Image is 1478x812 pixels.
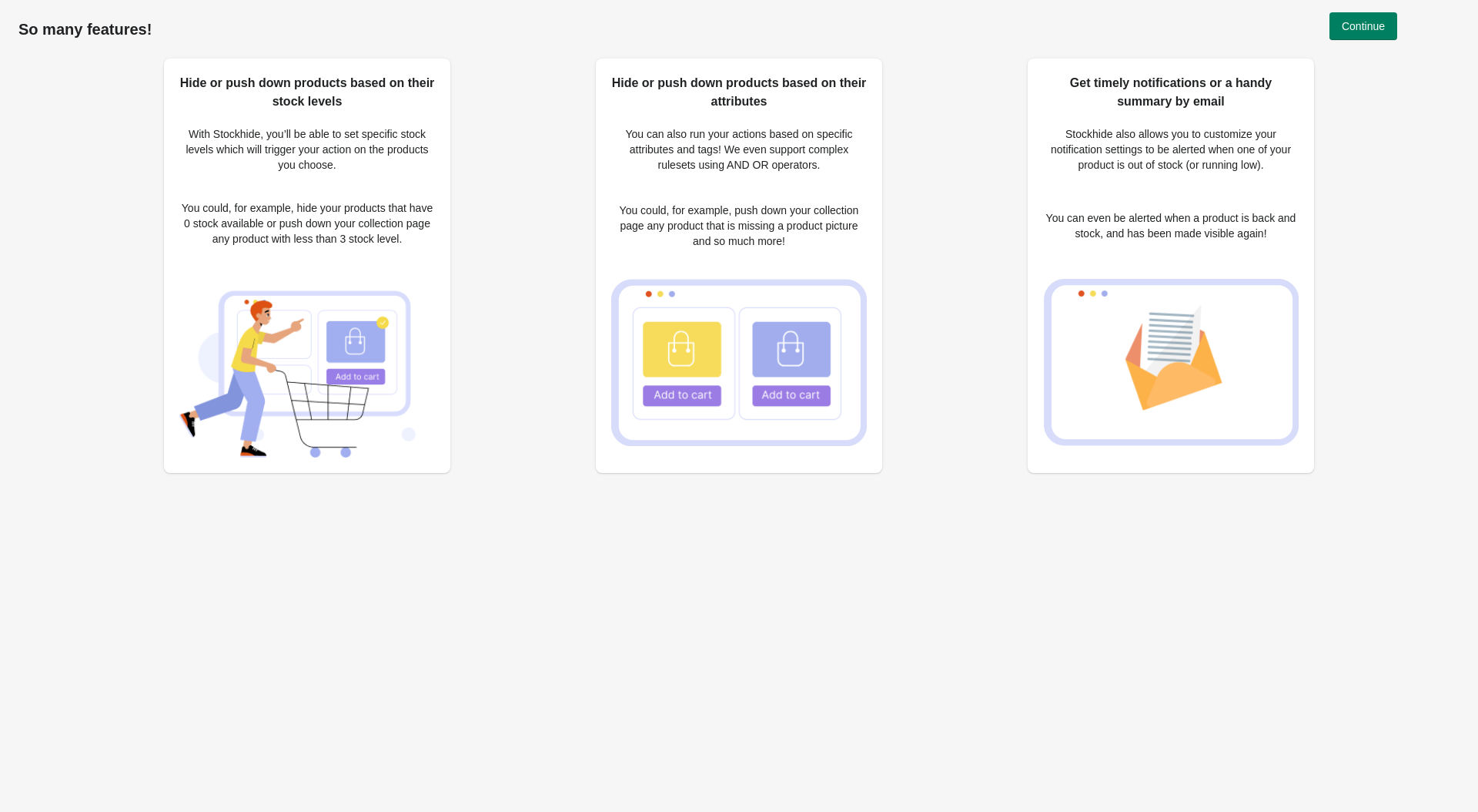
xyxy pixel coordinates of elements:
[1043,74,1299,111] h2: Get timely notifications or a handy summary by email
[611,279,867,446] img: Hide or push down products based on their attributes
[611,126,867,173] p: You can also run your actions based on specific attributes and tags! We even support complex rule...
[1342,20,1385,32] span: Continue
[611,203,867,249] p: You could, for example, push down your collection page any product that is missing a product pict...
[611,74,867,111] h2: Hide or push down products based on their attributes
[179,74,435,111] h2: Hide or push down products based on their stock levels
[179,273,435,458] img: Hide or push down products based on their stock levels
[179,200,435,247] p: You could, for example, hide your products that have 0 stock available or push down your collecti...
[1043,126,1299,173] p: Stockhide also allows you to customize your notification settings to be alerted when one of your ...
[179,126,435,173] p: With Stockhide, you’ll be able to set specific stock levels which will trigger your action on the...
[1329,12,1397,40] button: Continue
[18,20,1460,39] h1: So many features!
[1043,210,1299,241] p: You can even be alerted when a product is back and stock, and has been made visible again!
[1043,279,1299,446] img: Get timely notifications or a handy summary by email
